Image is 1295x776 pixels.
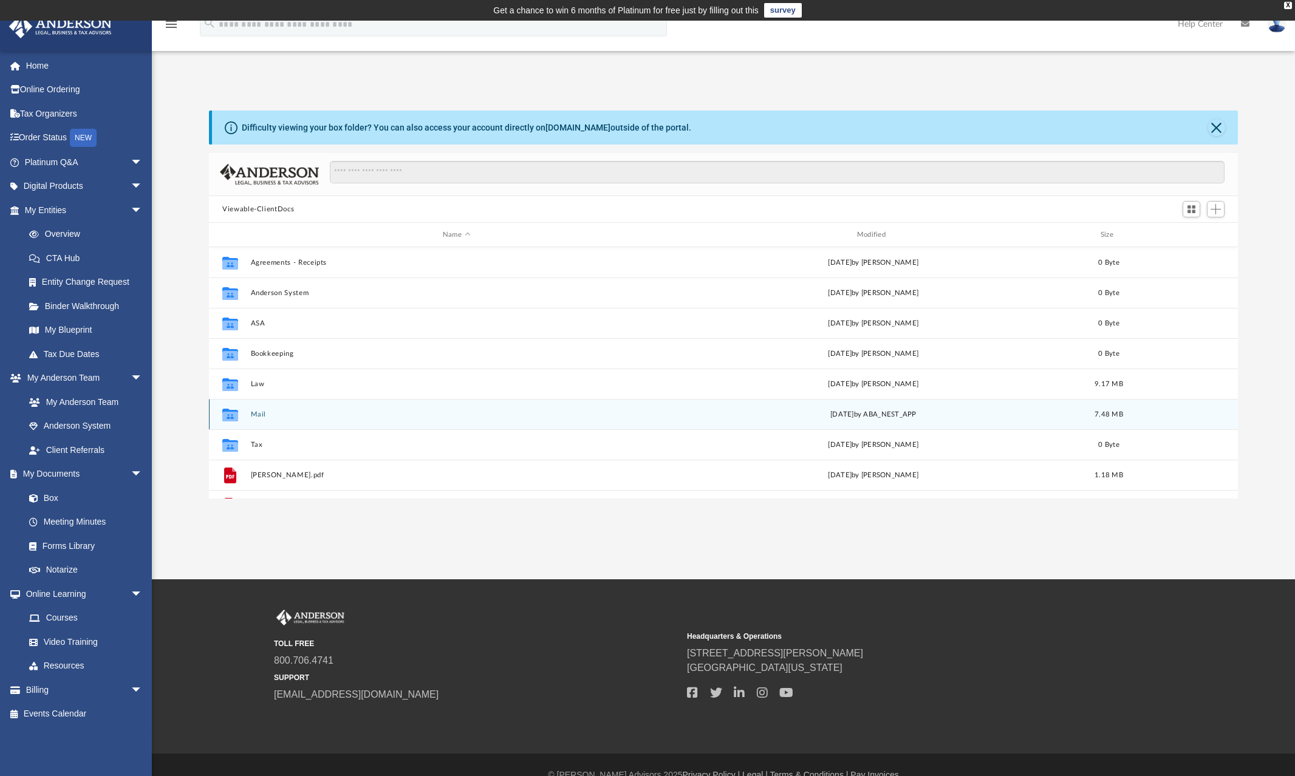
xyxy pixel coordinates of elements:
[274,638,678,649] small: TOLL FREE
[17,318,155,342] a: My Blueprint
[687,648,863,658] a: [STREET_ADDRESS][PERSON_NAME]
[131,198,155,223] span: arrow_drop_down
[274,655,333,665] a: 800.706.4741
[9,150,161,174] a: Platinum Q&Aarrow_drop_down
[214,230,245,240] div: id
[1098,259,1119,266] span: 0 Byte
[9,582,155,606] a: Online Learningarrow_drop_down
[131,678,155,703] span: arrow_drop_down
[274,689,439,699] a: [EMAIL_ADDRESS][DOMAIN_NAME]
[9,198,161,222] a: My Entitiesarrow_drop_down
[131,582,155,607] span: arrow_drop_down
[17,246,161,270] a: CTA Hub
[251,259,663,267] button: Agreements - Receipts
[668,349,1079,359] div: [DATE] by [PERSON_NAME]
[1208,119,1225,136] button: Close
[1268,15,1286,33] img: User Pic
[70,129,97,147] div: NEW
[9,174,161,199] a: Digital Productsarrow_drop_down
[9,462,155,486] a: My Documentsarrow_drop_down
[668,257,1079,268] div: [DATE] by [PERSON_NAME]
[9,366,155,390] a: My Anderson Teamarrow_drop_down
[1098,441,1119,448] span: 0 Byte
[668,230,1079,240] div: Modified
[493,3,759,18] div: Get a chance to win 6 months of Platinum for free just by filling out this
[668,409,1079,420] div: [DATE] by ABA_NEST_APP
[17,222,161,247] a: Overview
[17,654,155,678] a: Resources
[545,123,610,132] a: [DOMAIN_NAME]
[9,101,161,126] a: Tax Organizers
[1095,411,1123,418] span: 7.48 MB
[668,318,1079,329] div: [DATE] by [PERSON_NAME]
[9,53,161,78] a: Home
[17,414,155,438] a: Anderson System
[251,319,663,327] button: ASA
[1098,320,1119,327] span: 0 Byte
[242,121,691,134] div: Difficulty viewing your box folder? You can also access your account directly on outside of the p...
[131,174,155,199] span: arrow_drop_down
[1085,230,1133,240] div: Size
[668,379,1079,390] div: [DATE] by [PERSON_NAME]
[131,462,155,487] span: arrow_drop_down
[9,702,161,726] a: Events Calendar
[164,17,179,32] i: menu
[9,126,161,151] a: Order StatusNEW
[131,366,155,391] span: arrow_drop_down
[17,510,155,534] a: Meeting Minutes
[17,438,155,462] a: Client Referrals
[274,672,678,683] small: SUPPORT
[668,288,1079,299] div: [DATE] by [PERSON_NAME]
[222,204,294,215] button: Viewable-ClientDocs
[17,486,149,510] a: Box
[1098,290,1119,296] span: 0 Byte
[251,380,663,388] button: Law
[1207,201,1225,218] button: Add
[251,441,663,449] button: Tax
[5,15,115,38] img: Anderson Advisors Platinum Portal
[1138,230,1223,240] div: id
[1095,472,1123,478] span: 1.18 MB
[17,270,161,294] a: Entity Change Request
[668,440,1079,451] div: [DATE] by [PERSON_NAME]
[1098,350,1119,357] span: 0 Byte
[17,606,155,630] a: Courses
[203,16,216,30] i: search
[17,390,149,414] a: My Anderson Team
[17,294,161,318] a: Binder Walkthrough
[251,471,663,479] button: [PERSON_NAME].pdf
[1183,201,1201,218] button: Switch to Grid View
[209,247,1238,499] div: grid
[131,150,155,175] span: arrow_drop_down
[687,662,842,673] a: [GEOGRAPHIC_DATA][US_STATE]
[274,610,347,625] img: Anderson Advisors Platinum Portal
[17,630,149,654] a: Video Training
[668,470,1079,481] div: [DATE] by [PERSON_NAME]
[251,410,663,418] button: Mail
[687,631,1092,642] small: Headquarters & Operations
[1095,381,1123,387] span: 9.17 MB
[17,558,155,582] a: Notarize
[9,678,161,702] a: Billingarrow_drop_down
[9,78,161,102] a: Online Ordering
[164,23,179,32] a: menu
[330,161,1225,184] input: Search files and folders
[764,3,802,18] a: survey
[17,342,161,366] a: Tax Due Dates
[251,350,663,358] button: Bookkeeping
[17,534,149,558] a: Forms Library
[251,289,663,297] button: Anderson System
[1284,2,1292,9] div: close
[250,230,662,240] div: Name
